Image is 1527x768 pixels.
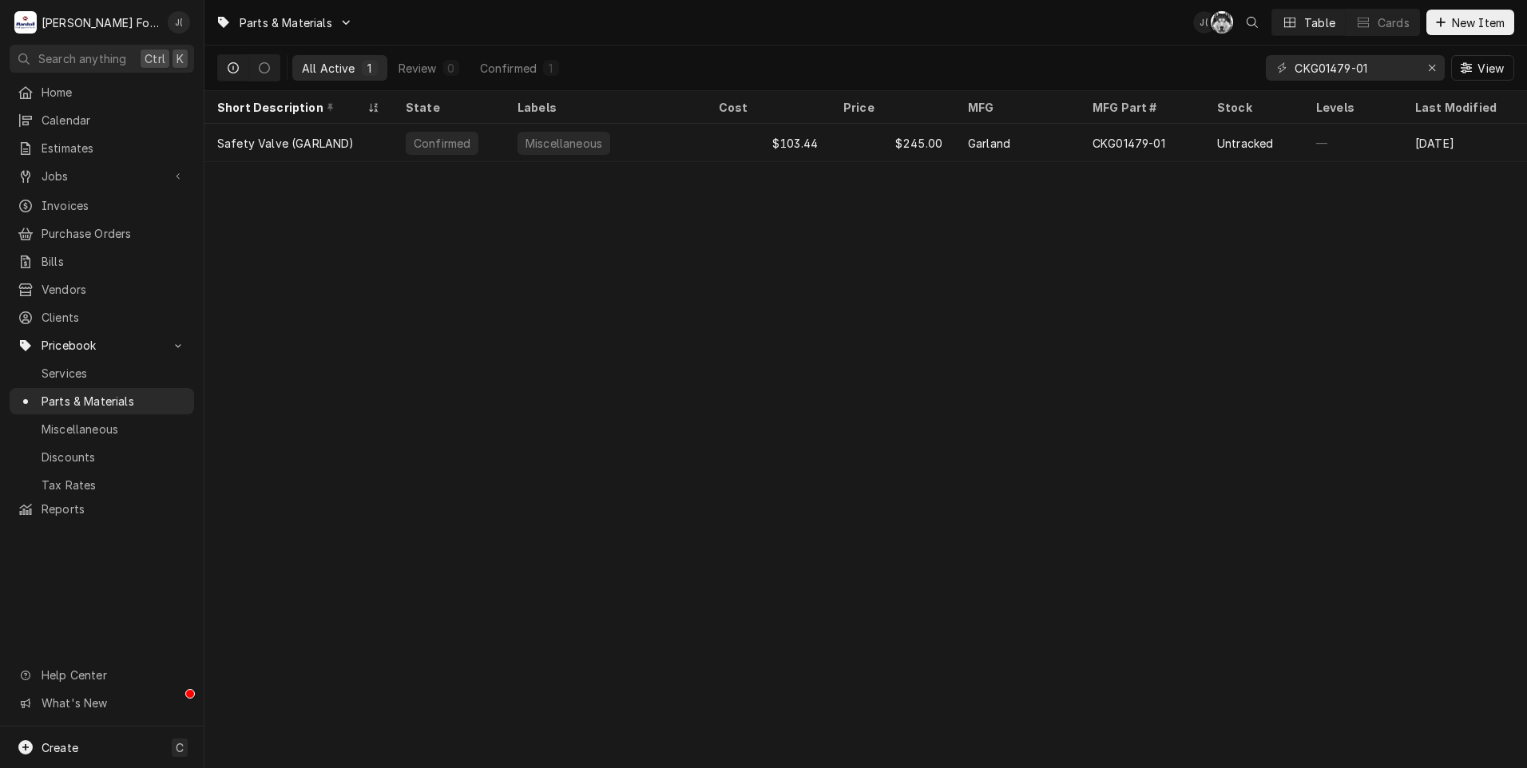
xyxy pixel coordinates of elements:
[38,50,126,67] span: Search anything
[1303,124,1402,162] div: —
[1419,55,1445,81] button: Erase input
[1474,60,1507,77] span: View
[42,112,186,129] span: Calendar
[10,220,194,247] a: Purchase Orders
[1304,14,1335,31] div: Table
[10,472,194,498] a: Tax Rates
[42,365,186,382] span: Services
[1402,124,1527,162] div: [DATE]
[42,667,184,683] span: Help Center
[14,11,37,34] div: Marshall Food Equipment Service's Avatar
[1211,11,1233,34] div: Chris Murphy (103)'s Avatar
[399,60,437,77] div: Review
[10,360,194,386] a: Services
[10,332,194,358] a: Go to Pricebook
[42,477,186,493] span: Tax Rates
[1217,99,1287,116] div: Stock
[1193,11,1216,34] div: Jeff Debigare (109)'s Avatar
[1451,55,1514,81] button: View
[10,496,194,522] a: Reports
[176,50,184,67] span: K
[42,449,186,465] span: Discounts
[42,140,186,156] span: Estimates
[706,124,831,162] div: $103.44
[42,501,186,517] span: Reports
[1211,11,1233,34] div: C(
[10,388,194,414] a: Parts & Materials
[1093,99,1188,116] div: MFG Part #
[168,11,190,34] div: J(
[1378,14,1410,31] div: Cards
[524,135,604,152] div: Miscellaneous
[42,393,186,410] span: Parts & Materials
[365,60,375,77] div: 1
[10,163,194,189] a: Go to Jobs
[42,281,186,298] span: Vendors
[968,99,1064,116] div: MFG
[412,135,472,152] div: Confirmed
[446,60,456,77] div: 0
[1316,99,1386,116] div: Levels
[10,662,194,688] a: Go to Help Center
[10,192,194,219] a: Invoices
[42,168,162,184] span: Jobs
[42,14,159,31] div: [PERSON_NAME] Food Equipment Service
[42,253,186,270] span: Bills
[145,50,165,67] span: Ctrl
[42,695,184,711] span: What's New
[176,739,184,756] span: C
[42,421,186,437] span: Miscellaneous
[168,11,190,34] div: Jeff Debigare (109)'s Avatar
[968,135,1010,152] div: Garland
[546,60,556,77] div: 1
[42,337,162,354] span: Pricebook
[217,99,364,116] div: Short Description
[1093,135,1165,152] div: CKG01479-01
[1415,99,1511,116] div: Last Modified
[1426,10,1514,35] button: New Item
[10,79,194,105] a: Home
[1295,55,1414,81] input: Keyword search
[10,248,194,275] a: Bills
[42,225,186,242] span: Purchase Orders
[1217,135,1273,152] div: Untracked
[10,416,194,442] a: Miscellaneous
[719,99,815,116] div: Cost
[10,304,194,331] a: Clients
[240,14,332,31] span: Parts & Materials
[42,197,186,214] span: Invoices
[831,124,955,162] div: $245.00
[1449,14,1508,31] span: New Item
[10,135,194,161] a: Estimates
[843,99,939,116] div: Price
[10,690,194,716] a: Go to What's New
[406,99,489,116] div: State
[14,11,37,34] div: M
[42,741,78,754] span: Create
[518,99,693,116] div: Labels
[217,135,355,152] div: Safety Valve (GARLAND)
[42,84,186,101] span: Home
[302,60,355,77] div: All Active
[209,10,359,36] a: Go to Parts & Materials
[10,107,194,133] a: Calendar
[1193,11,1216,34] div: J(
[10,45,194,73] button: Search anythingCtrlK
[42,309,186,326] span: Clients
[10,444,194,470] a: Discounts
[10,276,194,303] a: Vendors
[480,60,537,77] div: Confirmed
[1239,10,1265,35] button: Open search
